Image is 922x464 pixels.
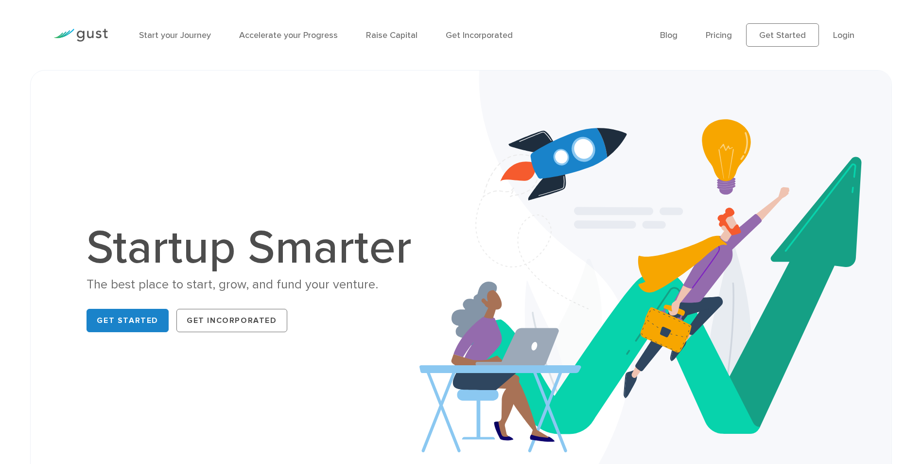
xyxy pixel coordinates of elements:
img: Gust Logo [53,29,108,42]
h1: Startup Smarter [87,225,422,271]
a: Raise Capital [366,30,418,40]
a: Accelerate your Progress [239,30,338,40]
a: Get Incorporated [176,309,287,332]
a: Get Started [87,309,169,332]
a: Pricing [706,30,732,40]
a: Login [833,30,854,40]
a: Get Incorporated [446,30,513,40]
a: Get Started [746,23,819,47]
div: The best place to start, grow, and fund your venture. [87,276,422,293]
a: Start your Journey [139,30,211,40]
a: Blog [660,30,678,40]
